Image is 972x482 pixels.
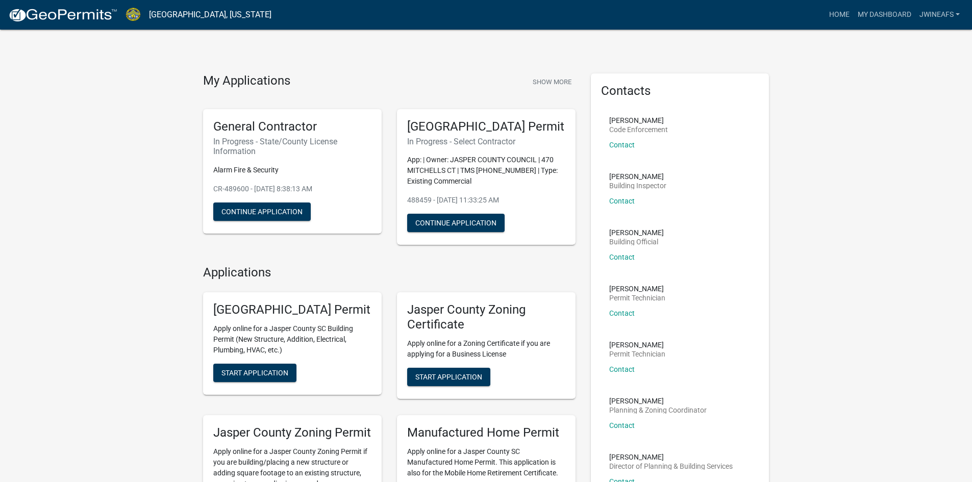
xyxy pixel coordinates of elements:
[609,407,707,414] p: Planning & Zoning Coordinator
[609,229,664,236] p: [PERSON_NAME]
[609,350,665,358] p: Permit Technician
[609,463,733,470] p: Director of Planning & Building Services
[609,253,635,261] a: Contact
[529,73,576,90] button: Show More
[126,8,141,21] img: Jasper County, South Carolina
[407,195,565,206] p: 488459 - [DATE] 11:33:25 AM
[203,73,290,89] h4: My Applications
[609,117,668,124] p: [PERSON_NAME]
[609,294,665,301] p: Permit Technician
[407,214,505,232] button: Continue Application
[609,309,635,317] a: Contact
[415,372,482,380] span: Start Application
[609,285,665,292] p: [PERSON_NAME]
[407,368,490,386] button: Start Application
[213,184,371,194] p: CR-489600 - [DATE] 8:38:13 AM
[609,397,707,404] p: [PERSON_NAME]
[213,323,371,356] p: Apply online for a Jasper County SC Building Permit (New Structure, Addition, Electrical, Plumbin...
[407,446,565,478] p: Apply online for a Jasper County SC Manufactured Home Permit. This application is also for the Mo...
[609,341,665,348] p: [PERSON_NAME]
[213,302,371,317] h5: [GEOGRAPHIC_DATA] Permit
[609,173,666,180] p: [PERSON_NAME]
[407,425,565,440] h5: Manufactured Home Permit
[407,302,565,332] h5: Jasper County Zoning Certificate
[601,84,759,98] h5: Contacts
[213,364,296,382] button: Start Application
[609,453,733,461] p: [PERSON_NAME]
[407,119,565,134] h5: [GEOGRAPHIC_DATA] Permit
[609,182,666,189] p: Building Inspector
[213,119,371,134] h5: General Contractor
[609,126,668,133] p: Code Enforcement
[213,165,371,175] p: Alarm Fire & Security
[149,6,271,23] a: [GEOGRAPHIC_DATA], [US_STATE]
[609,238,664,245] p: Building Official
[203,265,576,280] h4: Applications
[407,338,565,360] p: Apply online for a Zoning Certificate if you are applying for a Business License
[609,365,635,373] a: Contact
[915,5,964,24] a: JwineAFS
[609,197,635,205] a: Contact
[213,202,311,221] button: Continue Application
[213,137,371,156] h6: In Progress - State/County License Information
[221,369,288,377] span: Start Application
[854,5,915,24] a: My Dashboard
[609,141,635,149] a: Contact
[407,155,565,187] p: App: | Owner: JASPER COUNTY COUNCIL | 470 MITCHELLS CT | TMS [PHONE_NUMBER] | Type: Existing Comm...
[825,5,854,24] a: Home
[609,421,635,429] a: Contact
[213,425,371,440] h5: Jasper County Zoning Permit
[407,137,565,146] h6: In Progress - Select Contractor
